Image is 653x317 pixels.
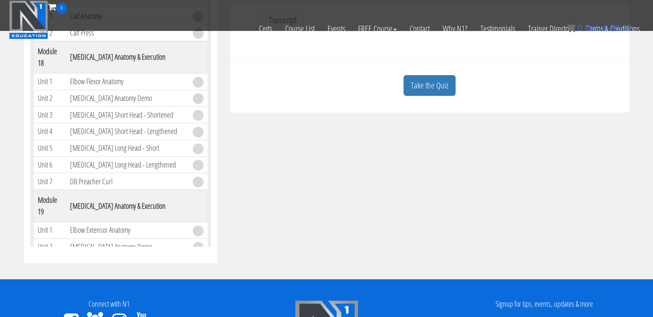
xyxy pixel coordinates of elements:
img: icon11.png [567,24,575,32]
span: 0 [577,23,582,33]
a: 0 [48,1,67,12]
a: Terms & Conditions [580,14,646,44]
th: [MEDICAL_DATA] Anatomy & Execution [66,190,188,222]
td: Unit 1 [33,222,66,239]
td: DB Preacher Curl [66,173,188,190]
a: Certs [252,14,279,44]
td: [MEDICAL_DATA] Anatomy Demo [66,90,188,107]
a: FREE Course [352,14,403,44]
td: Elbow Extensor Anatomy [66,222,188,239]
td: [MEDICAL_DATA] Short Head - Lengthened [66,123,188,140]
a: Events [321,14,352,44]
td: Unit 1 [33,73,66,90]
bdi: 0.00 [610,23,632,33]
img: n1-education [9,0,48,39]
td: Unit 3 [33,107,66,123]
td: [MEDICAL_DATA] Long Head - Short [66,140,188,156]
a: Take the Quiz [404,75,456,96]
span: items: [585,23,607,33]
td: [MEDICAL_DATA] Long Head - Lengthened [66,156,188,173]
td: Unit 6 [33,156,66,173]
th: Module 18 [33,41,66,73]
td: Unit 2 [33,238,66,255]
h4: Signup for tips, events, updates & more [442,300,647,308]
th: [MEDICAL_DATA] Anatomy & Execution [66,41,188,73]
a: Testimonials [474,14,522,44]
td: [MEDICAL_DATA] Anatomy Demo [66,238,188,255]
td: [MEDICAL_DATA] Short Head - Shortened [66,107,188,123]
a: Course List [279,14,321,44]
td: Unit 4 [33,123,66,140]
a: 0 items: $0.00 [567,23,632,33]
td: Unit 2 [33,90,66,107]
a: Why N1? [436,14,474,44]
td: Unit 5 [33,140,66,156]
a: Trainer Directory [522,14,580,44]
span: 0 [56,3,67,14]
a: Contact [403,14,436,44]
span: $ [610,23,615,33]
th: Module 19 [33,190,66,222]
td: Elbow Flexor Anatomy [66,73,188,90]
td: Unit 7 [33,173,66,190]
h4: Connect with N1 [6,300,211,308]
